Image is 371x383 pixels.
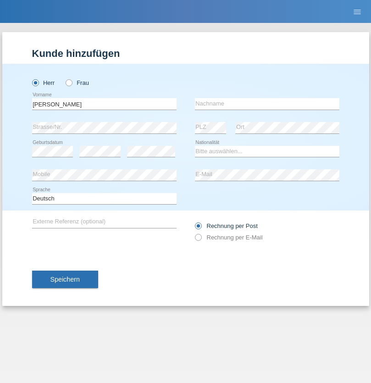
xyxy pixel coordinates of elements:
[66,79,89,86] label: Frau
[353,7,362,17] i: menu
[195,222,258,229] label: Rechnung per Post
[32,79,55,86] label: Herr
[348,9,366,14] a: menu
[32,48,339,59] h1: Kunde hinzufügen
[195,234,263,241] label: Rechnung per E-Mail
[195,222,201,234] input: Rechnung per Post
[195,234,201,245] input: Rechnung per E-Mail
[66,79,72,85] input: Frau
[32,79,38,85] input: Herr
[32,271,98,288] button: Speichern
[50,276,80,283] span: Speichern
